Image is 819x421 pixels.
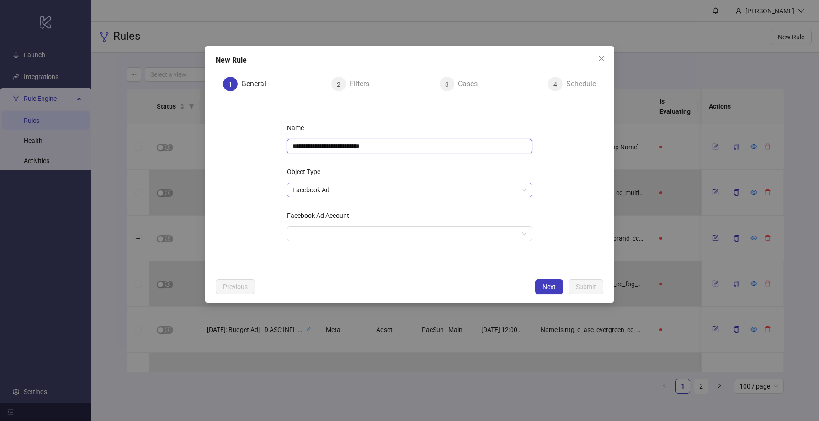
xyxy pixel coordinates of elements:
[553,81,557,88] span: 4
[292,183,526,197] span: Facebook Ad
[287,121,310,135] label: Name
[229,81,232,88] span: 1
[216,55,603,66] div: New Rule
[216,279,255,294] button: Previous
[535,279,563,294] button: Next
[445,81,449,88] span: 3
[287,208,355,223] label: Facebook Ad Account
[458,77,485,91] div: Cases
[241,77,273,91] div: General
[292,227,518,241] input: Facebook Ad Account
[287,164,326,179] label: Object Type
[594,51,609,66] button: Close
[566,77,596,91] div: Schedule
[598,55,605,62] span: close
[542,283,556,290] span: Next
[287,139,532,153] input: Name
[337,81,340,88] span: 2
[350,77,377,91] div: Filters
[569,279,603,294] button: Submit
